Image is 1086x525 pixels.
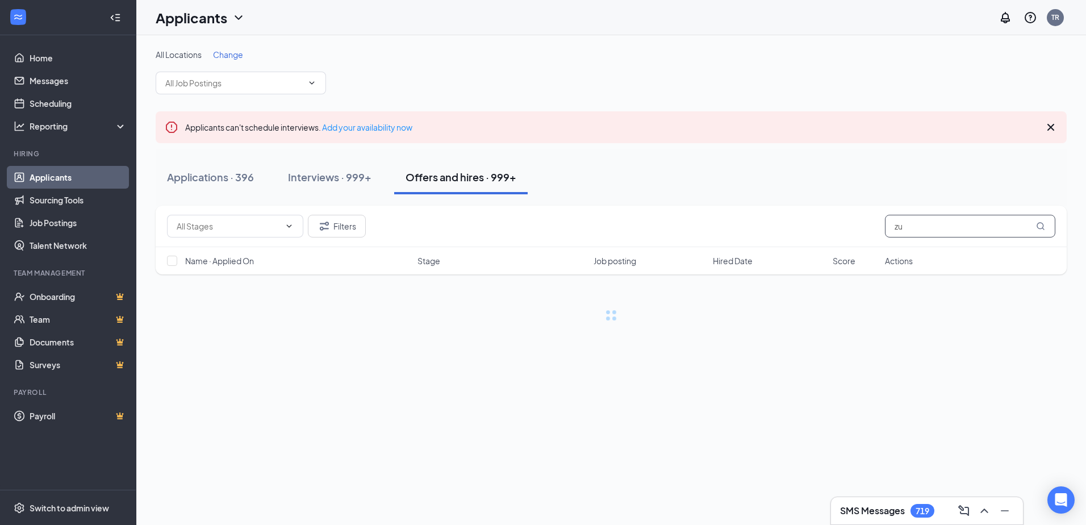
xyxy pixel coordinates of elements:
[165,77,303,89] input: All Job Postings
[957,504,971,518] svg: ComposeMessage
[998,504,1012,518] svg: Minimize
[30,308,127,331] a: TeamCrown
[30,120,127,132] div: Reporting
[307,78,316,88] svg: ChevronDown
[406,170,516,184] div: Offers and hires · 999+
[30,189,127,211] a: Sourcing Tools
[30,47,127,69] a: Home
[916,506,929,516] div: 719
[30,502,109,514] div: Switch to admin view
[14,149,124,159] div: Hiring
[288,170,371,184] div: Interviews · 999+
[978,504,991,518] svg: ChevronUp
[14,388,124,397] div: Payroll
[417,255,440,266] span: Stage
[1044,120,1058,134] svg: Cross
[30,92,127,115] a: Scheduling
[322,122,412,132] a: Add your availability now
[30,211,127,234] a: Job Postings
[285,222,294,231] svg: ChevronDown
[30,69,127,92] a: Messages
[185,255,254,266] span: Name · Applied On
[833,255,855,266] span: Score
[594,255,636,266] span: Job posting
[232,11,245,24] svg: ChevronDown
[30,353,127,376] a: SurveysCrown
[12,11,24,23] svg: WorkstreamLogo
[1047,486,1075,514] div: Open Intercom Messenger
[185,122,412,132] span: Applicants can't schedule interviews.
[14,502,25,514] svg: Settings
[318,219,331,233] svg: Filter
[999,11,1012,24] svg: Notifications
[885,215,1055,238] input: Search in offers and hires
[110,12,121,23] svg: Collapse
[14,120,25,132] svg: Analysis
[167,170,254,184] div: Applications · 396
[165,120,178,134] svg: Error
[30,331,127,353] a: DocumentsCrown
[1024,11,1037,24] svg: QuestionInfo
[30,285,127,308] a: OnboardingCrown
[156,8,227,27] h1: Applicants
[177,220,280,232] input: All Stages
[885,255,913,266] span: Actions
[213,49,243,60] span: Change
[713,255,753,266] span: Hired Date
[14,268,124,278] div: Team Management
[30,405,127,427] a: PayrollCrown
[156,49,202,60] span: All Locations
[996,502,1014,520] button: Minimize
[30,166,127,189] a: Applicants
[1051,13,1059,22] div: TR
[30,234,127,257] a: Talent Network
[1036,222,1045,231] svg: MagnifyingGlass
[840,505,905,517] h3: SMS Messages
[308,215,366,238] button: Filter Filters
[975,502,993,520] button: ChevronUp
[955,502,973,520] button: ComposeMessage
